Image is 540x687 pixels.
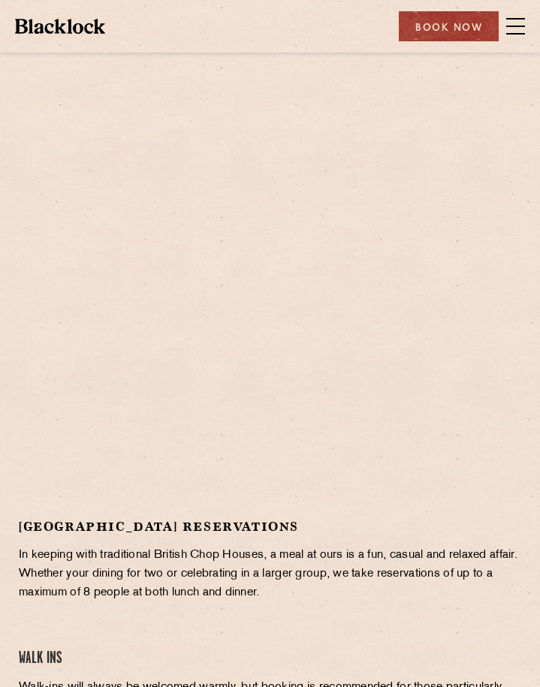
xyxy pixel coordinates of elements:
[19,649,521,669] h4: Walk Ins
[19,519,521,535] h2: [GEOGRAPHIC_DATA] Reservations
[186,278,354,504] iframe: OpenTable make booking widget
[19,546,521,602] p: In keeping with traditional British Chop Houses, a meal at ours is a fun, casual and relaxed affa...
[15,19,105,34] img: BL_Textured_Logo-footer-cropped.svg
[399,11,499,41] div: Book Now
